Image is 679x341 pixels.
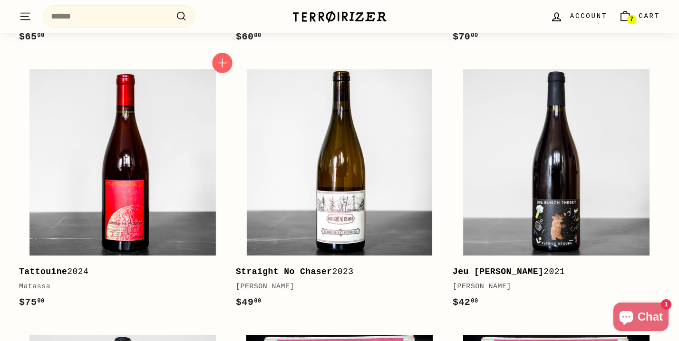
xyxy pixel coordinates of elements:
[613,2,666,30] a: Cart
[19,297,45,308] span: $75
[570,11,607,21] span: Account
[639,11,660,21] span: Cart
[19,265,217,279] div: 2024
[236,281,434,293] div: [PERSON_NAME]
[37,298,44,304] sup: 00
[471,298,478,304] sup: 00
[19,281,217,293] div: Matassa
[236,267,332,276] b: Straight No Chaser
[236,297,262,308] span: $49
[453,267,543,276] b: Jeu [PERSON_NAME]
[453,297,478,308] span: $42
[611,303,671,333] inbox-online-store-chat: Shopify online store chat
[236,265,434,279] div: 2023
[453,265,650,279] div: 2021
[254,298,261,304] sup: 00
[630,16,633,23] span: 7
[236,31,262,42] span: $60
[544,2,613,30] a: Account
[453,31,478,42] span: $70
[19,31,45,42] span: $65
[453,59,660,320] a: Jeu [PERSON_NAME]2021[PERSON_NAME]
[236,59,443,320] a: Straight No Chaser2023[PERSON_NAME]
[471,32,478,39] sup: 00
[37,32,44,39] sup: 00
[453,281,650,293] div: [PERSON_NAME]
[19,59,226,320] a: Tattouine2024Matassa
[19,267,67,276] b: Tattouine
[254,32,261,39] sup: 00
